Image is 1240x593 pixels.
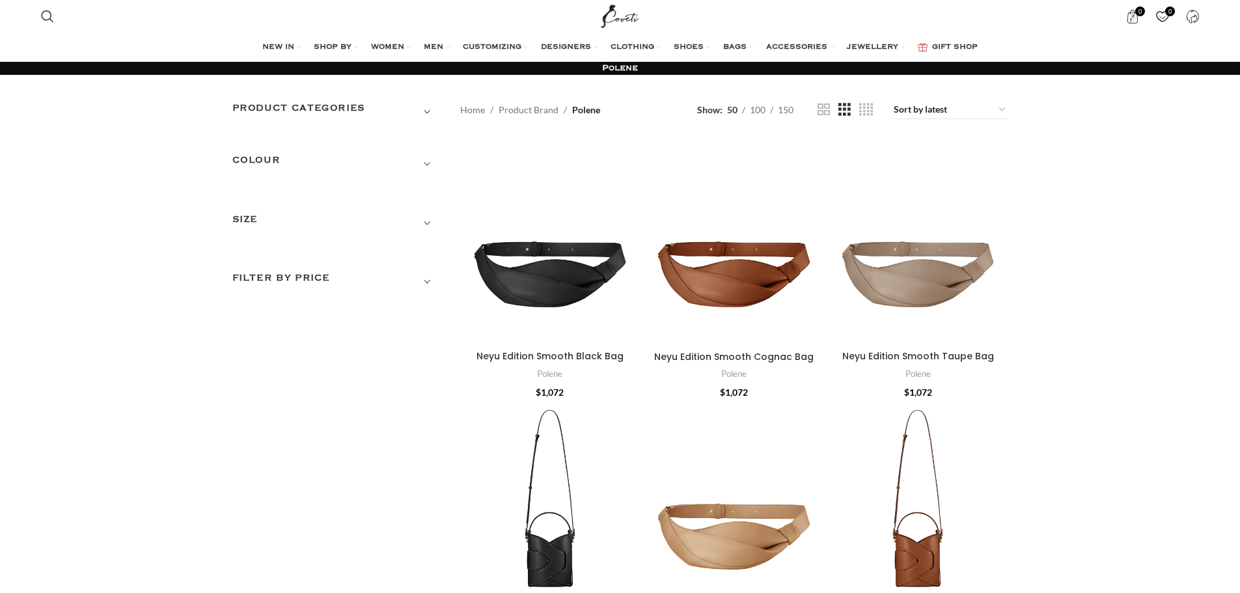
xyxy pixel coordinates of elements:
[828,139,1008,344] a: Neyu Edition Smooth Taupe Bag
[232,101,441,123] h3: Product categories
[536,387,564,398] bdi: 1,072
[1165,7,1175,16] span: 0
[674,34,710,61] a: SHOES
[905,368,931,380] a: Polene
[847,42,898,53] span: JEWELLERY
[918,43,928,51] img: GiftBag
[371,34,411,61] a: WOMEN
[674,42,704,53] span: SHOES
[463,42,521,53] span: CUSTOMIZING
[904,387,909,398] span: $
[371,42,404,53] span: WOMEN
[541,42,591,53] span: DESIGNERS
[232,153,441,175] h3: COLOUR
[34,3,61,29] a: Search
[314,42,351,53] span: SHOP BY
[232,271,441,293] h3: Filter by price
[1119,3,1146,29] a: 0
[723,42,747,53] span: BAGS
[424,34,450,61] a: MEN
[654,350,814,363] a: Neyu Edition Smooth Cognac Bag
[537,368,562,380] a: Polene
[918,34,978,61] a: GIFT SHOP
[598,10,642,21] a: Site logo
[536,387,541,398] span: $
[766,42,827,53] span: ACCESSORIES
[842,350,994,363] a: Neyu Edition Smooth Taupe Bag
[476,350,624,363] a: Neyu Edition Smooth Black Bag
[262,42,294,53] span: NEW IN
[460,139,641,344] a: Neyu Edition Smooth Black Bag
[904,387,932,398] bdi: 1,072
[424,42,443,53] span: MEN
[644,139,824,345] a: Neyu Edition Smooth Cognac Bag
[1149,3,1176,29] div: My Wishlist
[463,34,528,61] a: CUSTOMIZING
[611,34,661,61] a: CLOTHING
[847,34,905,61] a: JEWELLERY
[720,387,748,398] bdi: 1,072
[1135,7,1145,16] span: 0
[611,42,654,53] span: CLOTHING
[34,34,1206,61] div: Main navigation
[932,42,978,53] span: GIFT SHOP
[1149,3,1176,29] a: 0
[721,368,747,380] a: Polene
[541,34,598,61] a: DESIGNERS
[766,34,834,61] a: ACCESSORIES
[232,212,441,234] h3: SIZE
[720,387,725,398] span: $
[262,34,301,61] a: NEW IN
[723,34,753,61] a: BAGS
[314,34,358,61] a: SHOP BY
